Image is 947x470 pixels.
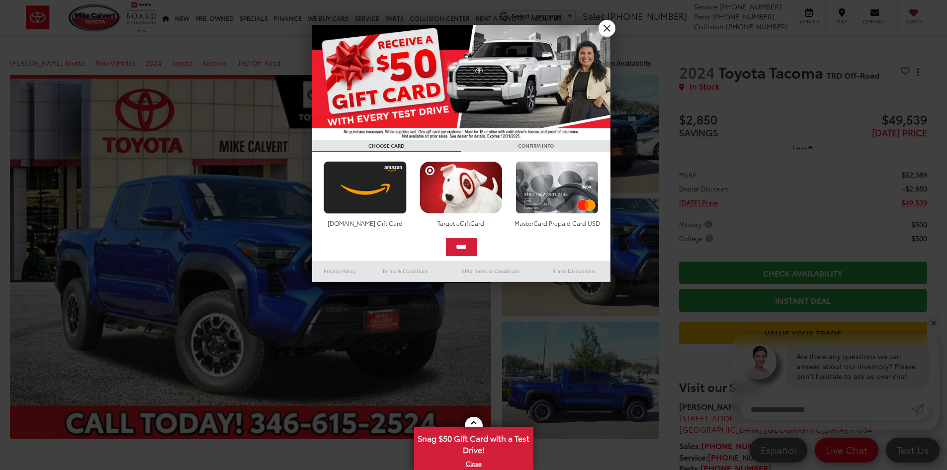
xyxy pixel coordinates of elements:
a: Brand Disclaimers [538,265,610,277]
img: targetcard.png [417,161,505,214]
img: mastercard.png [513,161,601,214]
h3: CONFIRM INFO [461,140,610,152]
a: Terms & Conditions [367,265,443,277]
div: Target eGiftCard [417,219,505,227]
a: Privacy Policy [312,265,368,277]
div: MasterCard Prepaid Card USD [513,219,601,227]
img: 55838_top_625864.jpg [312,25,610,140]
h3: CHOOSE CARD [312,140,461,152]
img: amazoncard.png [321,161,409,214]
span: Snag $50 Gift Card with a Test Drive! [415,428,532,458]
div: [DOMAIN_NAME] Gift Card [321,219,409,227]
a: SMS Terms & Conditions [444,265,538,277]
